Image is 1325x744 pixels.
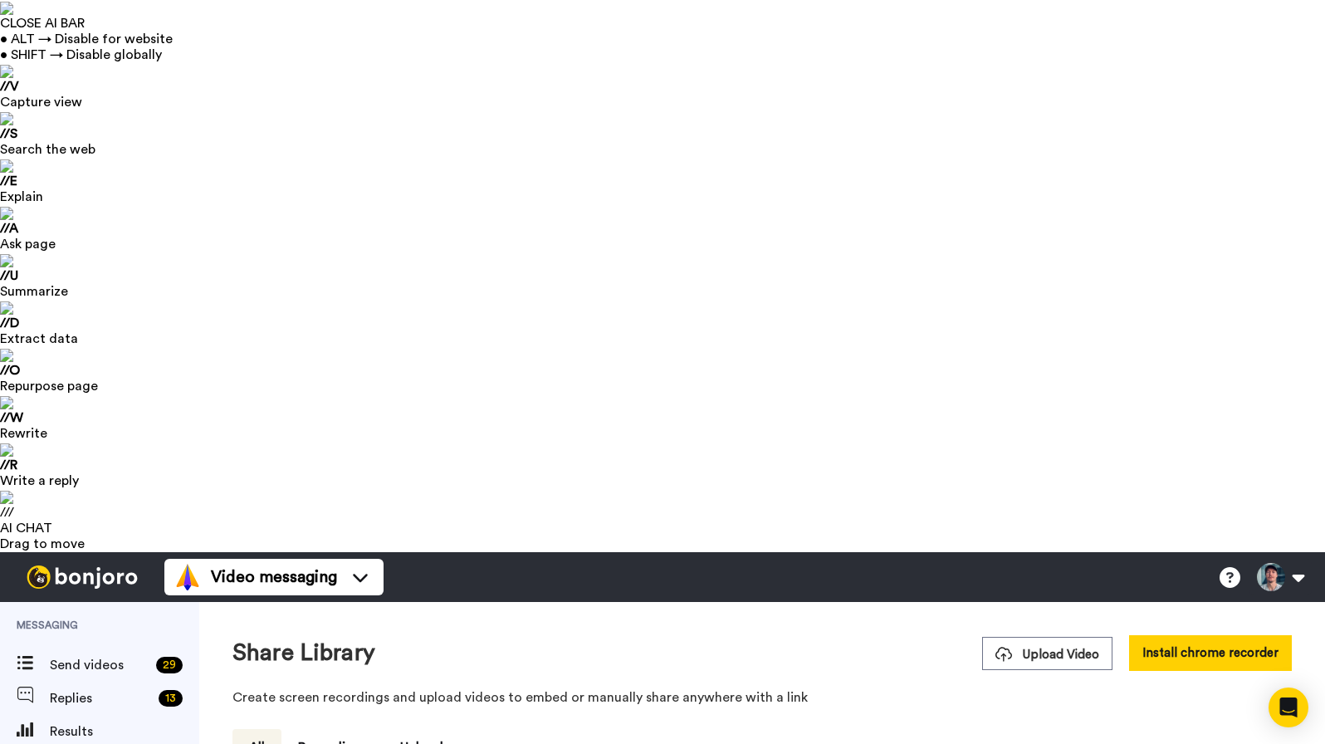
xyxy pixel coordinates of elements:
div: 29 [156,657,183,673]
span: Results [50,722,199,742]
div: 13 [159,690,183,707]
img: vm-color.svg [174,564,201,590]
img: bj-logo-header-white.svg [20,565,144,589]
h1: Share Library [232,640,375,666]
span: Upload Video [995,646,1099,663]
span: Replies [50,688,152,708]
div: Open Intercom Messenger [1269,688,1308,727]
span: Video messaging [211,565,337,589]
button: Upload Video [982,637,1112,670]
button: Install chrome recorder [1129,635,1292,671]
p: Create screen recordings and upload videos to embed or manually share anywhere with a link [232,688,1292,707]
span: Send videos [50,655,149,675]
